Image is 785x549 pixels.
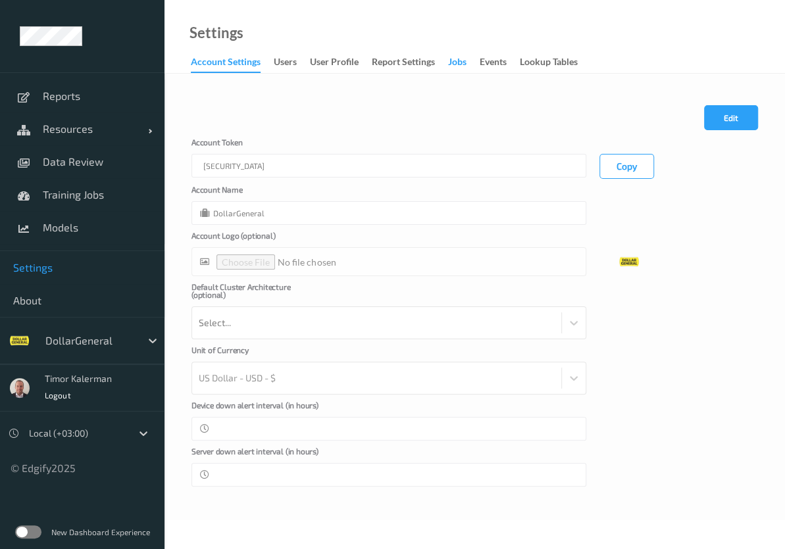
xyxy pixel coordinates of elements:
div: users [274,55,297,72]
label: Account Logo (optional) [191,231,323,247]
label: Account Name [191,185,323,201]
button: Edit [704,105,758,130]
div: Report Settings [372,55,435,72]
a: Lookup Tables [520,53,591,72]
div: Lookup Tables [520,55,578,72]
a: Jobs [448,53,480,72]
label: Server down alert interval (in hours) [191,447,323,463]
div: Jobs [448,55,467,72]
label: Default Cluster Architecture (optional) [191,283,323,306]
a: Settings [190,26,243,39]
a: Report Settings [372,53,448,72]
div: events [480,55,507,72]
a: Account Settings [191,53,274,73]
a: events [480,53,520,72]
label: Unit of Currency [191,346,323,362]
button: Copy [599,154,654,179]
a: User Profile [310,53,372,72]
div: Account Settings [191,55,261,73]
label: Device down alert interval (in hours) [191,401,323,417]
div: User Profile [310,55,359,72]
label: Account Token [191,138,323,154]
a: users [274,53,310,72]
